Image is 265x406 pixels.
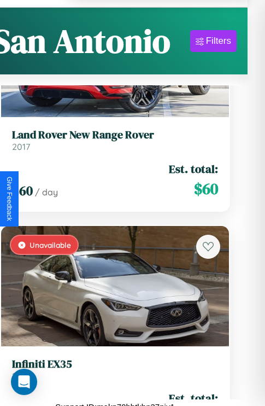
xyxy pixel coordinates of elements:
[206,36,231,47] div: Filters
[12,182,33,200] span: $ 60
[169,161,218,177] span: Est. total:
[35,187,58,198] span: / day
[30,240,71,250] span: Unavailable
[169,390,218,406] span: Est. total:
[194,178,218,200] span: $ 60
[190,30,237,52] button: Filters
[5,177,13,221] div: Give Feedback
[12,357,218,381] a: Infiniti EX352020
[11,369,37,395] div: Open Intercom Messenger
[12,128,218,152] a: Land Rover New Range Rover2017
[12,128,218,141] h3: Land Rover New Range Rover
[12,141,30,152] span: 2017
[12,357,218,370] h3: Infiniti EX35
